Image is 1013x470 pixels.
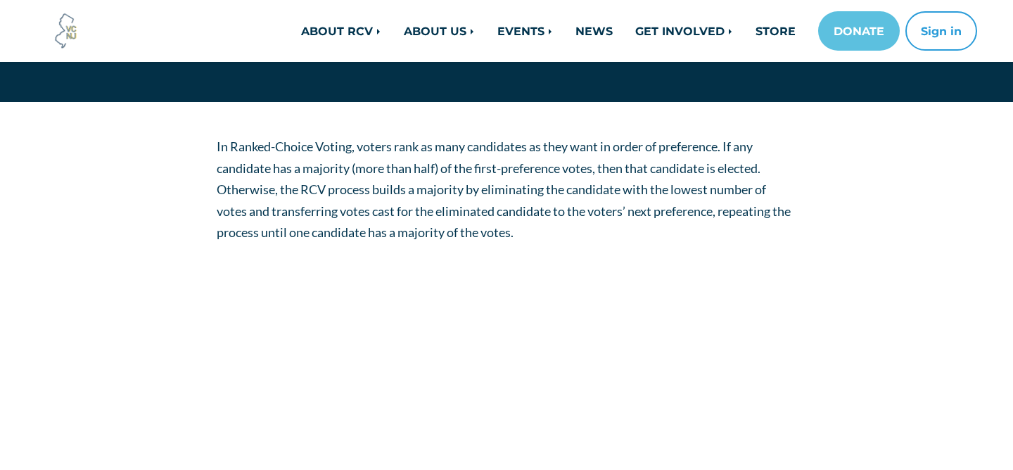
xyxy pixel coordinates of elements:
[217,139,791,240] span: In Ranked-Choice Voting, voters rank as many candidates as they want in order of preference. If a...
[290,17,393,45] a: ABOUT RCV
[624,17,744,45] a: GET INVOLVED
[486,17,564,45] a: EVENTS
[818,11,900,51] a: DONATE
[393,17,486,45] a: ABOUT US
[564,17,624,45] a: NEWS
[205,11,977,51] nav: Main navigation
[744,17,807,45] a: STORE
[47,12,85,50] img: Voter Choice NJ
[905,11,977,51] button: Sign in or sign up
